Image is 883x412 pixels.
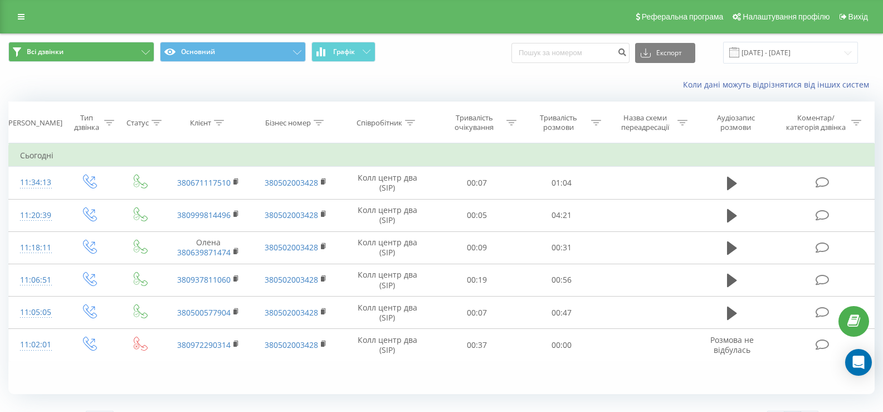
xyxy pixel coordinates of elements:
[20,172,52,193] div: 11:34:13
[20,334,52,356] div: 11:02:01
[265,340,318,350] a: 380502003428
[445,113,504,132] div: Тривалість очікування
[72,113,101,132] div: Тип дзвінка
[511,43,630,63] input: Пошук за номером
[340,329,435,361] td: Колл центр два (SIP)
[435,297,519,329] td: 00:07
[340,167,435,199] td: Колл центр два (SIP)
[435,231,519,264] td: 00:09
[177,210,231,220] a: 380999814496
[265,242,318,253] a: 380502003428
[845,349,872,376] div: Open Intercom Messenger
[160,42,306,62] button: Основний
[529,113,588,132] div: Тривалість розмови
[519,264,604,296] td: 00:56
[848,12,868,21] span: Вихід
[20,269,52,291] div: 11:06:51
[435,167,519,199] td: 00:07
[311,42,375,62] button: Графік
[357,118,402,128] div: Співробітник
[340,231,435,264] td: Колл центр два (SIP)
[177,307,231,318] a: 380500577904
[783,113,848,132] div: Коментар/категорія дзвінка
[743,12,830,21] span: Налаштування профілю
[710,335,754,355] span: Розмова не відбулась
[615,113,675,132] div: Назва схеми переадресації
[340,297,435,329] td: Колл центр два (SIP)
[27,47,64,56] span: Всі дзвінки
[265,274,318,285] a: 380502003428
[6,118,62,128] div: [PERSON_NAME]
[683,79,875,90] a: Коли дані можуть відрізнятися вiд інших систем
[265,210,318,220] a: 380502003428
[519,297,604,329] td: 00:47
[701,113,770,132] div: Аудіозапис розмови
[177,340,231,350] a: 380972290314
[435,329,519,361] td: 00:37
[20,302,52,323] div: 11:05:05
[265,307,318,318] a: 380502003428
[519,231,604,264] td: 00:31
[519,329,604,361] td: 00:00
[340,199,435,231] td: Колл центр два (SIP)
[265,177,318,188] a: 380502003428
[177,247,231,258] a: 380639871474
[20,205,52,226] div: 11:20:39
[177,177,231,188] a: 380671117510
[519,199,604,231] td: 04:21
[20,237,52,259] div: 11:18:11
[164,231,252,264] td: Олена
[333,48,355,56] span: Графік
[9,144,875,167] td: Сьогодні
[8,42,154,62] button: Всі дзвінки
[642,12,724,21] span: Реферальна програма
[265,118,311,128] div: Бізнес номер
[519,167,604,199] td: 01:04
[435,199,519,231] td: 00:05
[340,264,435,296] td: Колл центр два (SIP)
[190,118,211,128] div: Клієнт
[126,118,149,128] div: Статус
[177,274,231,285] a: 380937811060
[635,43,695,63] button: Експорт
[435,264,519,296] td: 00:19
